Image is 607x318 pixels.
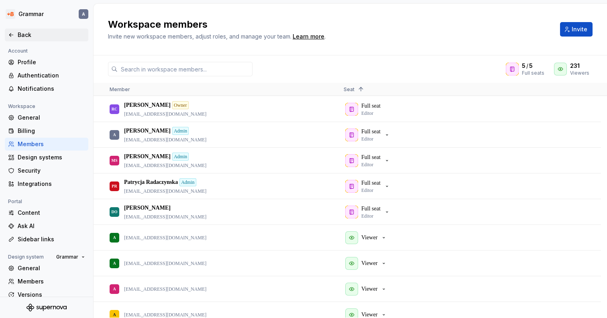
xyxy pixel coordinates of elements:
[361,128,381,136] p: Full seat
[361,136,373,142] p: Editor
[361,153,381,161] p: Full seat
[82,11,85,17] div: A
[361,234,377,242] p: Viewer
[124,260,206,267] p: [EMAIL_ADDRESS][DOMAIN_NAME]
[5,275,88,288] a: Members
[570,62,580,70] span: 231
[18,153,85,161] div: Design systems
[110,86,130,92] span: Member
[124,137,206,143] p: [EMAIL_ADDRESS][DOMAIN_NAME]
[522,62,544,70] div: /
[293,33,324,41] a: Learn more
[5,177,88,190] a: Integrations
[361,285,377,293] p: Viewer
[118,62,253,76] input: Search in workspace members...
[5,151,88,164] a: Design systems
[18,58,85,66] div: Profile
[5,46,31,56] div: Account
[2,5,92,23] button: GrammarA
[18,291,85,299] div: Versions
[18,71,85,79] div: Authentication
[5,197,25,206] div: Portal
[113,230,116,245] div: A
[344,204,393,220] button: Full seatEditor
[113,255,116,271] div: A
[361,259,377,267] p: Viewer
[361,179,381,187] p: Full seat
[5,220,88,232] a: Ask AI
[344,178,393,194] button: Full seatEditor
[124,153,171,161] p: [PERSON_NAME]
[18,31,85,39] div: Back
[18,277,85,285] div: Members
[5,111,88,124] a: General
[18,85,85,93] div: Notifications
[344,281,390,297] button: Viewer
[124,234,206,241] p: [EMAIL_ADDRESS][DOMAIN_NAME]
[5,29,88,41] a: Back
[172,101,189,109] div: Owner
[18,167,85,175] div: Security
[5,288,88,301] a: Versions
[560,22,593,37] button: Invite
[112,178,117,194] div: PR
[124,312,206,318] p: [EMAIL_ADDRESS][DOMAIN_NAME]
[172,127,189,135] div: Admin
[291,34,326,40] span: .
[5,206,88,219] a: Content
[572,25,587,33] span: Invite
[18,264,85,272] div: General
[5,102,39,111] div: Workspace
[361,213,373,219] p: Editor
[112,153,118,168] div: MS
[18,180,85,188] div: Integrations
[5,262,88,275] a: General
[522,70,544,76] div: Full seats
[124,204,171,212] p: [PERSON_NAME]
[108,33,291,40] span: Invite new workspace members, adjust roles, and manage your team.
[5,138,88,151] a: Members
[344,86,354,92] span: Seat
[124,188,208,194] p: [EMAIL_ADDRESS][DOMAIN_NAME]
[529,62,533,70] span: 5
[6,9,15,19] img: 511e36ff-dc14-451f-a332-5fc94f1a056d.png
[18,127,85,135] div: Billing
[124,162,206,169] p: [EMAIL_ADDRESS][DOMAIN_NAME]
[18,140,85,148] div: Members
[124,101,171,109] p: [PERSON_NAME]
[108,18,550,31] h2: Workspace members
[124,127,171,135] p: [PERSON_NAME]
[361,187,373,194] p: Editor
[361,205,381,213] p: Full seat
[5,164,88,177] a: Security
[18,209,85,217] div: Content
[5,233,88,246] a: Sidebar links
[124,178,178,186] p: Patrycja Radaczynska
[5,124,88,137] a: Billing
[172,153,189,161] div: Admin
[361,161,373,168] p: Editor
[113,127,116,143] div: A
[344,255,390,271] button: Viewer
[344,230,390,246] button: Viewer
[18,235,85,243] div: Sidebar links
[18,222,85,230] div: Ask AI
[5,69,88,82] a: Authentication
[56,254,78,260] span: Grammar
[344,153,393,169] button: Full seatEditor
[179,178,196,186] div: Admin
[5,82,88,95] a: Notifications
[113,281,116,297] div: A
[5,252,47,262] div: Design system
[112,101,117,117] div: RC
[124,111,206,117] p: [EMAIL_ADDRESS][DOMAIN_NAME]
[5,56,88,69] a: Profile
[522,62,526,70] span: 5
[112,204,118,220] div: DO
[124,214,206,220] p: [EMAIL_ADDRESS][DOMAIN_NAME]
[570,70,589,76] div: Viewers
[344,127,393,143] button: Full seatEditor
[26,304,67,312] svg: Supernova Logo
